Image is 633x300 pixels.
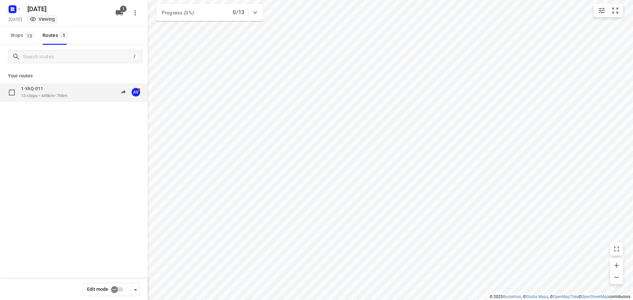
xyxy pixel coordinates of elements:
[233,9,244,16] p: 0/13
[490,294,630,299] li: © 2025 , © , © © contributors
[594,4,623,17] div: small contained button group
[120,6,127,12] span: 1
[43,31,70,40] div: Routes
[503,294,521,299] a: Routetitan
[30,16,55,22] div: You are currently in view mode. To make any changes, go to edit project.
[87,286,108,292] span: Edit mode
[8,72,140,79] p: Your routes
[131,53,138,60] div: /
[553,294,578,299] a: OpenMapTiles
[5,86,18,99] span: Select
[23,52,131,62] input: Search routes
[113,6,126,19] button: 1
[156,4,263,21] div: Progress (0%)0/13
[581,294,609,299] a: OpenStreetMap
[162,10,194,16] span: Progress (0%)
[25,32,34,39] span: 13
[595,4,608,17] button: Map settings
[60,32,68,38] span: 1
[526,294,548,299] a: Stadia Maps
[117,86,130,99] button: Send to driver
[609,4,622,17] button: Fit zoom
[21,86,47,92] p: 1-YAQ-011
[11,31,36,40] span: Stops
[21,93,67,99] p: 13 stops • 449km • 7h8m
[129,6,142,19] button: More
[132,285,139,293] div: Driver app settings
